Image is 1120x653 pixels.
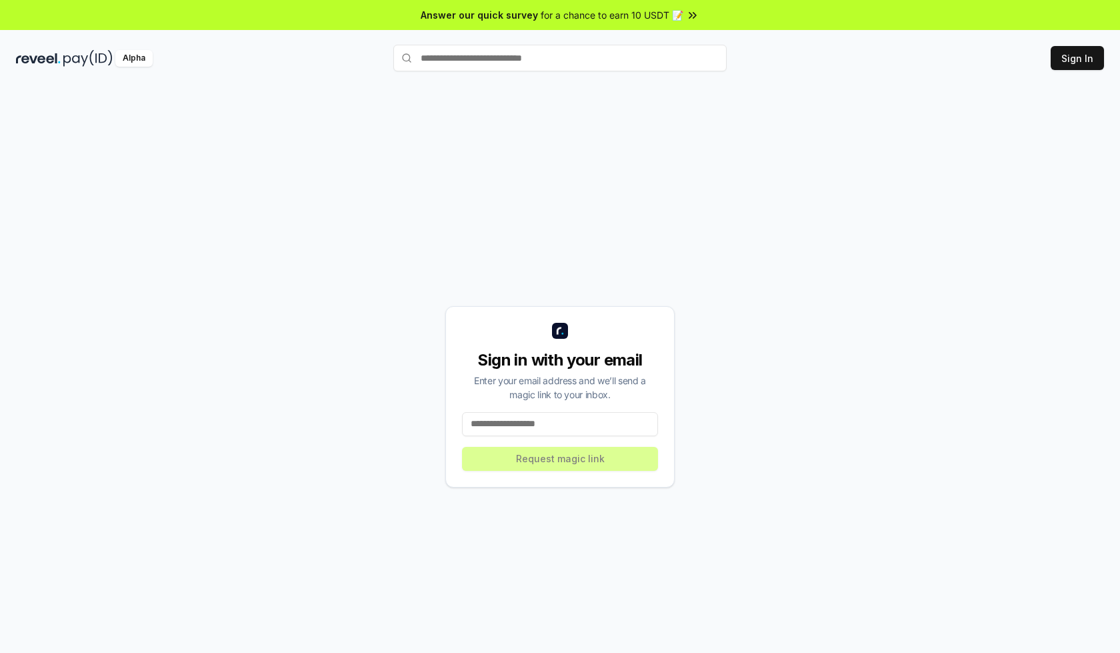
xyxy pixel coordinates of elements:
[421,8,538,22] span: Answer our quick survey
[462,350,658,371] div: Sign in with your email
[552,323,568,339] img: logo_small
[462,374,658,402] div: Enter your email address and we’ll send a magic link to your inbox.
[16,50,61,67] img: reveel_dark
[115,50,153,67] div: Alpha
[541,8,683,22] span: for a chance to earn 10 USDT 📝
[63,50,113,67] img: pay_id
[1051,46,1104,70] button: Sign In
